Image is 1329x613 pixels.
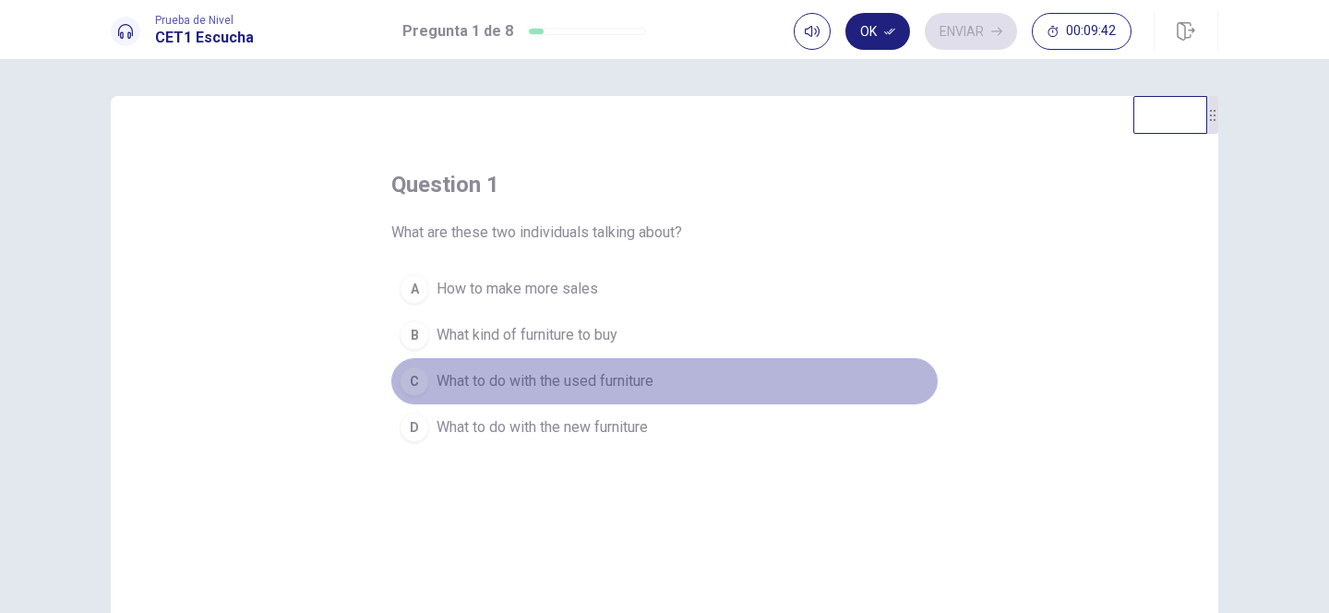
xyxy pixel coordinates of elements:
span: Prueba de Nivel [155,14,254,27]
button: CWhat to do with the used furniture [391,358,938,404]
div: B [400,320,429,350]
div: D [400,413,429,442]
button: BWhat kind of furniture to buy [391,312,938,358]
span: What to do with the new furniture [437,416,648,439]
button: 00:09:42 [1032,13,1131,50]
span: How to make more sales [437,278,598,300]
button: AHow to make more sales [391,266,938,312]
h4: question 1 [391,170,499,199]
div: C [400,367,429,396]
span: What are these two individuals talking about? [391,222,682,244]
button: DWhat to do with the new furniture [391,404,938,451]
span: What kind of furniture to buy [437,324,617,346]
h1: CET1 Escucha [155,27,254,49]
span: 00:09:42 [1066,24,1116,39]
h1: Pregunta 1 de 8 [402,20,513,42]
span: What to do with the used furniture [437,370,653,392]
div: A [400,274,429,304]
button: Ok [845,13,910,50]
